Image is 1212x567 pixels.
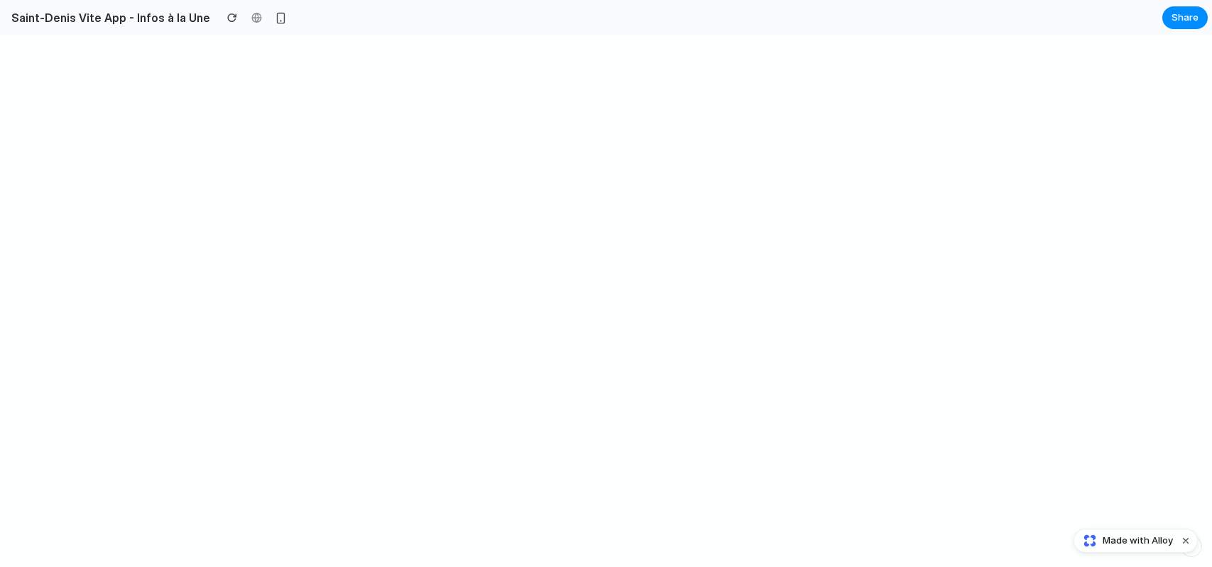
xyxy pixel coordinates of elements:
h2: Saint-Denis Vite App - Infos à la Une [6,9,210,26]
span: Share [1172,11,1199,25]
span: Made with Alloy [1103,534,1173,548]
a: Made with Alloy [1074,534,1174,548]
button: Share [1162,6,1208,29]
button: Dismiss watermark [1177,532,1194,549]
